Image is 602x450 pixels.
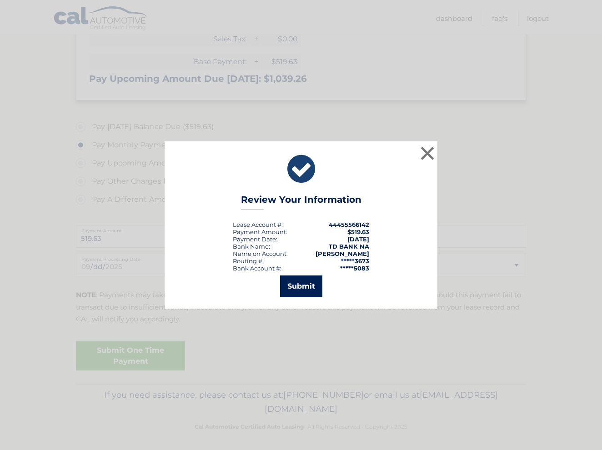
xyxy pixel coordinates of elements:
div: Payment Amount: [233,228,287,235]
button: × [418,144,436,162]
div: Bank Name: [233,243,270,250]
div: : [233,235,277,243]
div: Name on Account: [233,250,288,257]
div: Routing #: [233,257,264,265]
button: Submit [280,275,322,297]
span: Payment Date [233,235,276,243]
div: Bank Account #: [233,265,281,272]
span: [DATE] [347,235,369,243]
span: $519.63 [347,228,369,235]
h3: Review Your Information [241,194,361,210]
strong: TD BANK NA [329,243,369,250]
div: Lease Account #: [233,221,283,228]
strong: 44455566142 [329,221,369,228]
strong: [PERSON_NAME] [316,250,369,257]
